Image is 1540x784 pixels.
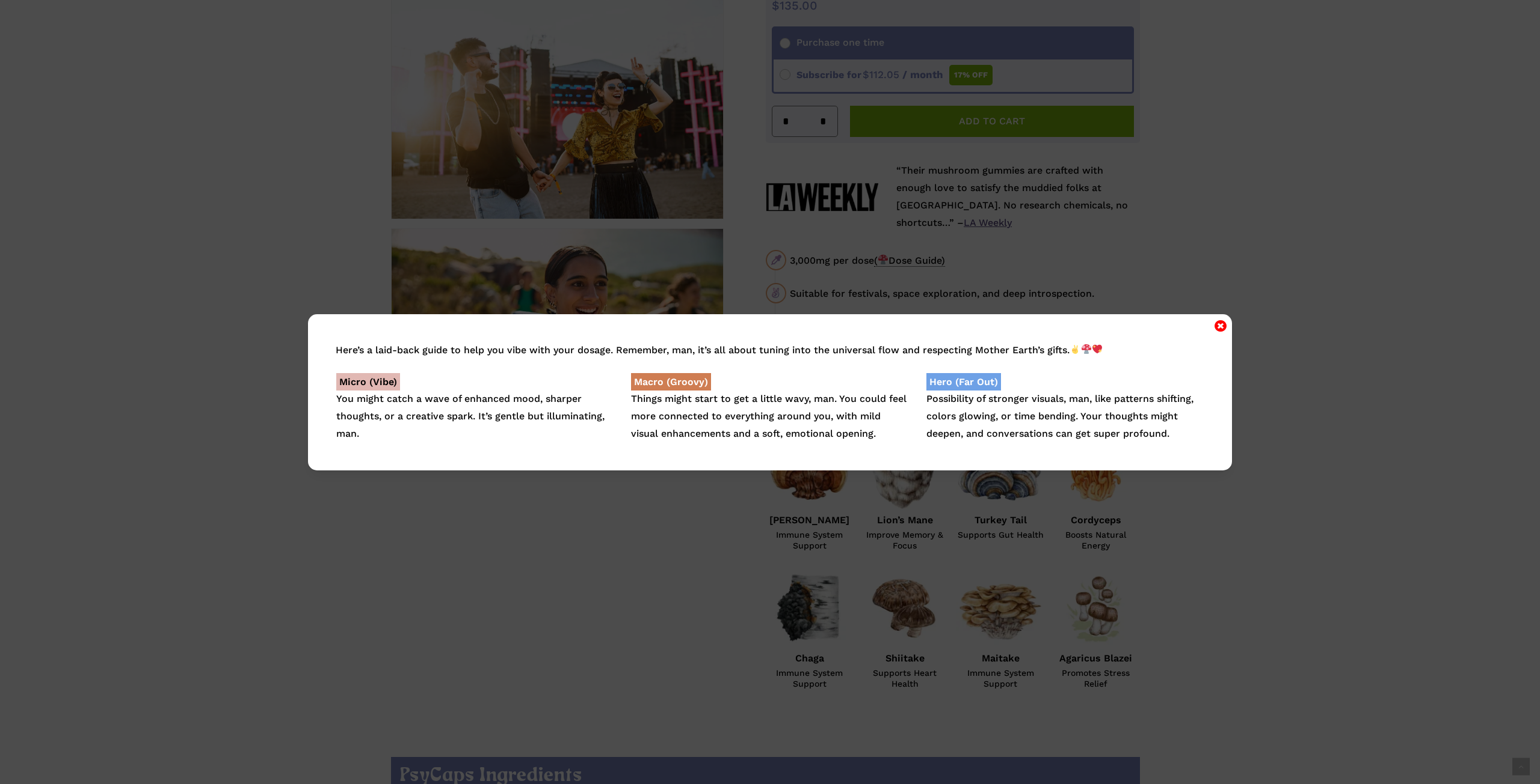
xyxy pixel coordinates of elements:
p: Things might start to get a little wavy, man. You could feel more connected to everything around ... [631,374,908,443]
p: Here’s a laid-back guide to help you vibe with your dosage. Remember, man, it’s all about tuning ... [336,342,1204,359]
strong: Micro (Vibe) [336,373,400,390]
img: 💖 [1092,344,1102,354]
strong: Hero (Far Out) [926,373,1001,390]
p: Possibility of stronger visuals, man, like patterns shifting, colors glowing, or time bending. Yo... [926,374,1204,443]
img: ✌️ [1070,344,1080,354]
img: 🍄 [1082,344,1091,354]
p: You might catch a wave of enhanced mood, sharper thoughts, or a creative spark. It’s gentle but i... [336,374,614,443]
button: Close [1213,318,1228,329]
strong: Macro (Groovy) [631,373,711,390]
